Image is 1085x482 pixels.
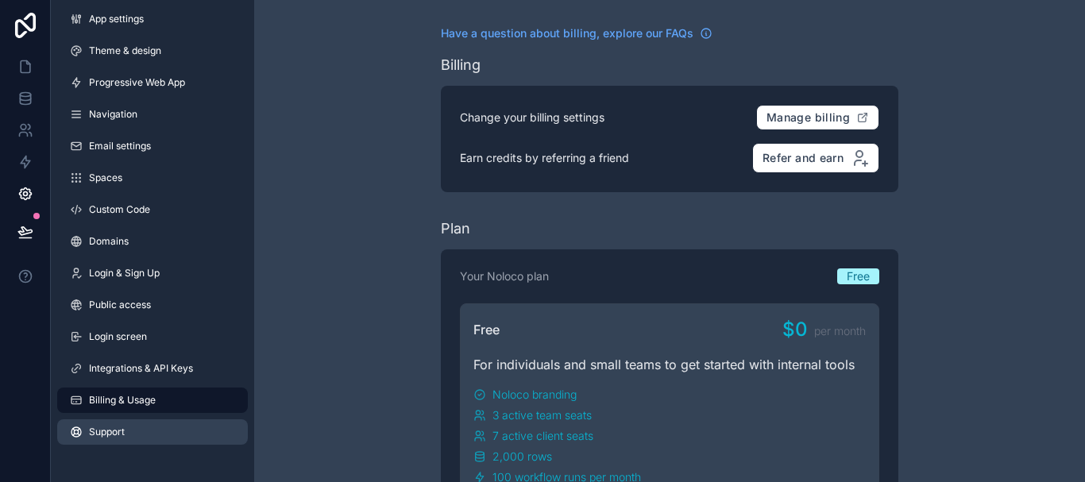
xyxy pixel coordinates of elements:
[756,105,879,130] button: Manage billing
[814,323,866,339] span: per month
[89,44,161,57] span: Theme & design
[89,330,147,343] span: Login screen
[89,203,150,216] span: Custom Code
[57,292,248,318] a: Public access
[752,143,879,173] button: Refer and earn
[57,133,248,159] a: Email settings
[57,229,248,254] a: Domains
[473,320,500,339] span: Free
[89,76,185,89] span: Progressive Web App
[441,25,693,41] span: Have a question about billing, explore our FAQs
[57,324,248,349] a: Login screen
[441,218,470,240] div: Plan
[492,449,552,465] span: 2,000 rows
[57,260,248,286] a: Login & Sign Up
[57,197,248,222] a: Custom Code
[492,428,593,444] span: 7 active client seats
[89,426,125,438] span: Support
[57,165,248,191] a: Spaces
[473,355,866,374] div: For individuals and small teams to get started with internal tools
[89,13,144,25] span: App settings
[57,388,248,413] a: Billing & Usage
[89,299,151,311] span: Public access
[441,25,712,41] a: Have a question about billing, explore our FAQs
[57,38,248,64] a: Theme & design
[57,356,248,381] a: Integrations & API Keys
[89,394,156,407] span: Billing & Usage
[57,70,248,95] a: Progressive Web App
[89,140,151,152] span: Email settings
[766,110,850,125] span: Manage billing
[847,268,870,284] span: Free
[89,235,129,248] span: Domains
[89,267,160,280] span: Login & Sign Up
[782,317,808,342] span: $0
[441,54,481,76] div: Billing
[763,151,844,165] span: Refer and earn
[460,110,604,125] p: Change your billing settings
[460,268,549,284] p: Your Noloco plan
[492,407,592,423] span: 3 active team seats
[89,172,122,184] span: Spaces
[89,362,193,375] span: Integrations & API Keys
[89,108,137,121] span: Navigation
[460,150,629,166] p: Earn credits by referring a friend
[57,102,248,127] a: Navigation
[57,6,248,32] a: App settings
[57,419,248,445] a: Support
[492,387,577,403] span: Noloco branding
